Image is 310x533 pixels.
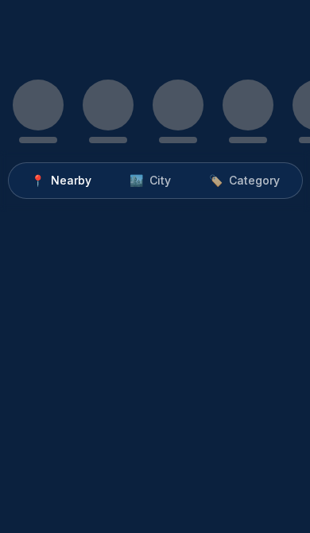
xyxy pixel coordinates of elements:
[110,166,190,195] button: 🏙️City
[229,173,280,189] span: Category
[31,173,45,189] span: 📍
[130,173,143,189] span: 🏙️
[209,173,223,189] span: 🏷️
[190,166,299,195] button: 🏷️Category
[149,173,171,189] span: City
[51,173,91,189] span: Nearby
[12,166,110,195] button: 📍Nearby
